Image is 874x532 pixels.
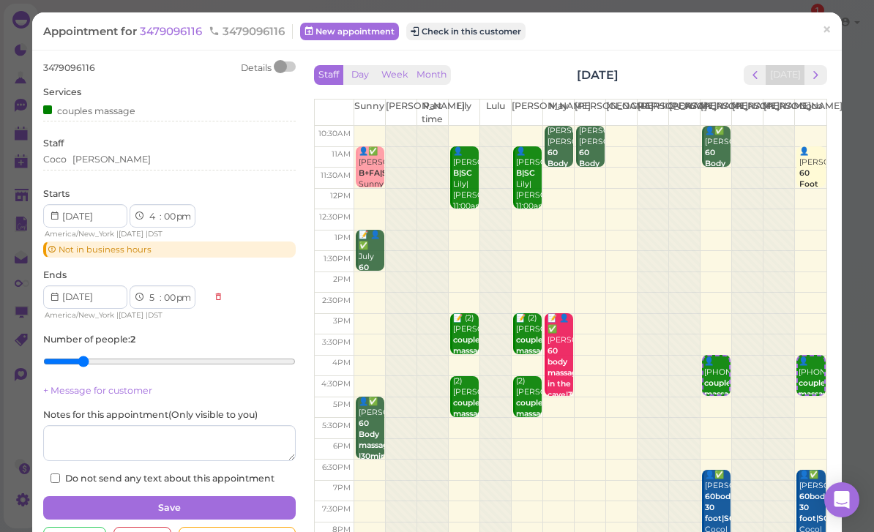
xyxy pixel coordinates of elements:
div: (2) [PERSON_NAME] Lily|[PERSON_NAME] 4:30pm - 5:30pm [515,376,542,474]
span: 2:30pm [322,296,351,305]
div: 👤✅ [PERSON_NAME] Sunny 11:00am - 12:00pm [358,146,384,222]
b: B|SC [453,168,472,178]
span: DST [148,229,163,239]
span: DST [148,310,163,320]
span: 11:30am [321,171,351,180]
b: 60 body massage in the cave|30Facial|30min Scalp treatment [548,346,627,421]
button: [DATE] [766,65,805,85]
b: couples massage [453,398,488,419]
button: next [804,65,827,85]
h2: [DATE] [577,67,619,83]
span: 7:30pm [322,504,351,514]
th: [GEOGRAPHIC_DATA] [606,100,638,126]
span: [DATE] [119,310,143,320]
div: [PERSON_NAME] [PERSON_NAME] May|[PERSON_NAME] 10:30am - 11:30am [547,126,573,235]
input: Do not send any text about this appointment [51,473,60,483]
div: 👤[PERSON_NAME] Lily|[PERSON_NAME] 11:00am - 12:30pm [515,146,542,233]
a: × [813,14,840,48]
b: 60 Body massage |30min Scalp treatment [359,419,400,482]
span: 3479096116 [43,62,95,73]
span: 5:30pm [322,421,351,430]
div: | | [43,309,206,322]
th: Sunny [354,100,385,126]
div: 📝 👤✅ [PERSON_NAME] PAID$210cash May 3:00pm - 5:00pm [547,313,573,476]
span: America/New_York [45,310,114,320]
b: B|SC [516,168,535,178]
div: Coco [43,153,67,166]
span: 3479096116 [209,24,285,38]
th: [PERSON_NAME] [732,100,763,126]
button: Month [412,65,451,85]
div: 👤[PHONE_NUMBER] Coco|[PERSON_NAME] 4:00pm - 5:00pm [703,356,729,454]
span: 1:30pm [324,254,351,263]
th: Coco [795,100,826,126]
span: 12:30pm [319,212,351,222]
span: America/New_York [45,229,114,239]
b: couples massage [704,378,739,399]
span: 3pm [333,316,351,326]
span: 6pm [333,441,351,451]
div: [PERSON_NAME] [PERSON_NAME] May|[PERSON_NAME] 10:30am - 11:30am [578,126,605,235]
span: 6:30pm [322,462,351,472]
b: 60body 30 foot|SC [799,492,829,523]
label: Services [43,86,81,99]
div: [PERSON_NAME] [72,153,151,166]
th: Lulu [479,100,511,126]
div: Not in business hours [43,241,296,258]
button: Staff [314,65,343,85]
div: 👤[PERSON_NAME] Lily|[PERSON_NAME] 11:00am - 12:30pm [452,146,479,233]
span: 11am [332,149,351,159]
th: [PERSON_NAME] [511,100,542,126]
span: 4:30pm [321,379,351,389]
th: [PERSON_NAME] [385,100,417,126]
th: Lily [448,100,479,126]
span: 3:30pm [322,337,351,347]
b: couples massage [516,398,550,419]
a: New appointment [300,23,399,40]
button: prev [744,65,766,85]
label: Staff [43,137,64,150]
div: 📝 👤✅ July Deep Sunny 1:00pm - 2:00pm [358,230,384,350]
span: 2pm [333,274,351,284]
button: Week [377,65,413,85]
span: 1pm [335,233,351,242]
div: 👤✅ [PERSON_NAME] Sunny 5:00pm - 6:30pm [358,397,384,528]
th: May [542,100,574,126]
span: 4pm [332,358,351,367]
th: [PERSON_NAME] [669,100,701,126]
div: 👤[PERSON_NAME] Coco 11:00am - 12:00pm [799,146,826,255]
label: Notes for this appointment ( Only visible to you ) [43,408,258,422]
th: [PERSON_NAME] [575,100,606,126]
b: 2 [130,334,135,345]
div: 👤✅ [PERSON_NAME] [PERSON_NAME] 10:30am - 11:30am [704,126,731,224]
span: [DATE] [119,229,143,239]
div: 👤[PHONE_NUMBER] Coco|[PERSON_NAME] 4:00pm - 5:00pm [798,356,824,454]
th: [PERSON_NAME] [763,100,795,126]
button: Save [43,496,296,520]
span: 7pm [333,483,351,492]
b: couples massage [453,335,488,356]
b: 60 Body massage [705,148,739,179]
div: (2) [PERSON_NAME] Lily|[PERSON_NAME] 4:30pm - 5:30pm [452,376,479,474]
label: Do not send any text about this appointment [51,472,274,485]
span: × [822,20,832,40]
div: | | [43,228,206,241]
th: Part time [417,100,448,126]
b: 60 Body massage [579,148,613,179]
a: 3479096116 [140,24,205,38]
span: 12pm [330,191,351,201]
b: 60body 30 foot|SC [705,492,735,523]
a: + Message for customer [43,385,152,396]
label: Ends [43,269,67,282]
div: 📝 (2) [PERSON_NAME] paid $120 zelle Lily|[PERSON_NAME] 3:00pm - 4:00pm [515,313,542,444]
button: Day [343,65,378,85]
div: Details [241,61,272,75]
b: couples massage [799,378,833,399]
div: 📝 (2) [PERSON_NAME] paid $120 zelle Lily|[PERSON_NAME] 3:00pm - 4:00pm [452,313,479,444]
span: 5pm [333,400,351,409]
span: 10:30am [318,129,351,138]
label: Number of people : [43,333,135,346]
th: [PERSON_NAME] [638,100,669,126]
button: Check in this customer [406,23,526,40]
